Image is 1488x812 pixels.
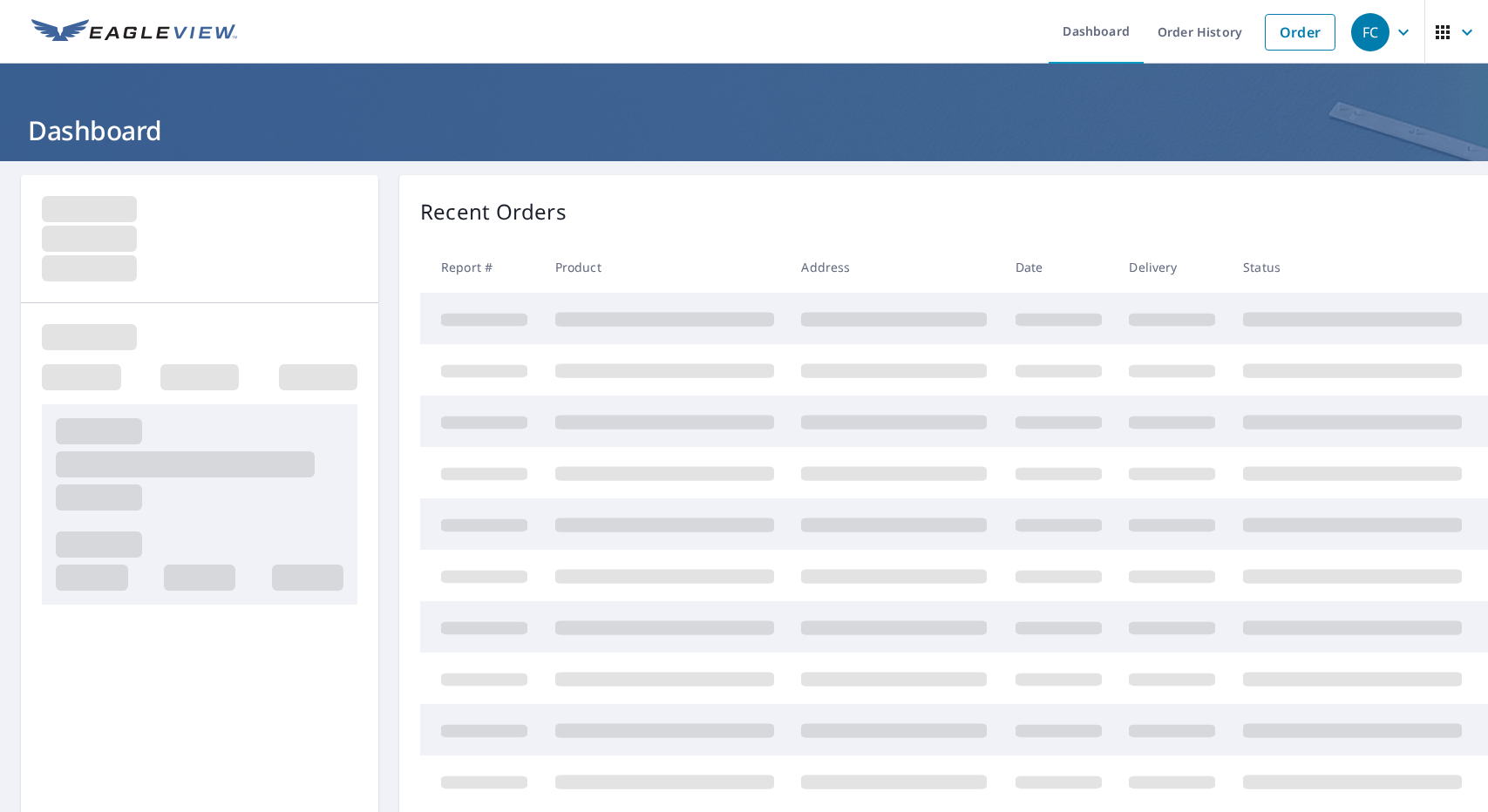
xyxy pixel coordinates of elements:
[21,112,1467,148] h1: Dashboard
[541,241,788,293] th: Product
[1351,13,1389,51] div: FC
[420,241,541,293] th: Report #
[420,196,567,227] p: Recent Orders
[1002,241,1116,293] th: Date
[1265,14,1335,51] a: Order
[1115,241,1229,293] th: Delivery
[787,241,1001,293] th: Address
[31,19,237,45] img: EV Logo
[1229,241,1476,293] th: Status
